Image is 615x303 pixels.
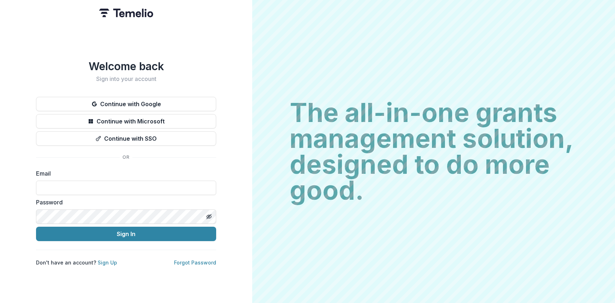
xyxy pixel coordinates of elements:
[36,76,216,82] h2: Sign into your account
[36,131,216,146] button: Continue with SSO
[36,97,216,111] button: Continue with Google
[174,259,216,266] a: Forgot Password
[36,114,216,128] button: Continue with Microsoft
[36,259,117,266] p: Don't have an account?
[98,259,117,266] a: Sign Up
[36,198,212,207] label: Password
[36,169,212,178] label: Email
[203,211,215,222] button: Toggle password visibility
[36,227,216,241] button: Sign In
[36,60,216,73] h1: Welcome back
[99,9,153,17] img: Temelio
